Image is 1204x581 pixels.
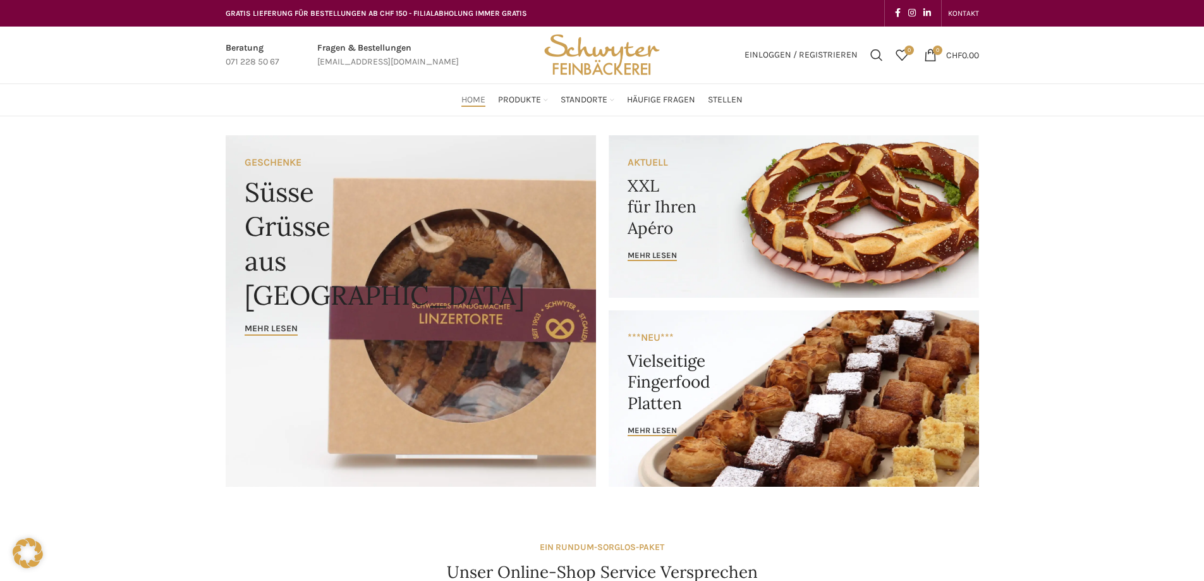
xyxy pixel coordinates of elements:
[498,87,548,113] a: Produkte
[226,135,596,487] a: Banner link
[461,94,485,106] span: Home
[609,310,979,487] a: Banner link
[561,87,614,113] a: Standorte
[540,542,664,553] strong: EIN RUNDUM-SORGLOS-PAKET
[942,1,985,26] div: Secondary navigation
[498,94,541,106] span: Produkte
[889,42,915,68] a: 0
[540,49,664,59] a: Site logo
[904,46,914,55] span: 0
[889,42,915,68] div: Meine Wunschliste
[561,94,607,106] span: Standorte
[317,41,459,70] a: Infobox link
[738,42,864,68] a: Einloggen / Registrieren
[948,9,979,18] span: KONTAKT
[904,4,920,22] a: Instagram social link
[933,46,942,55] span: 0
[226,9,527,18] span: GRATIS LIEFERUNG FÜR BESTELLUNGEN AB CHF 150 - FILIALABHOLUNG IMMER GRATIS
[864,42,889,68] a: Suchen
[918,42,985,68] a: 0 CHF0.00
[946,49,979,60] bdi: 0.00
[461,87,485,113] a: Home
[920,4,935,22] a: Linkedin social link
[540,27,664,83] img: Bäckerei Schwyter
[226,41,279,70] a: Infobox link
[708,87,743,113] a: Stellen
[609,135,979,298] a: Banner link
[946,49,962,60] span: CHF
[627,87,695,113] a: Häufige Fragen
[891,4,904,22] a: Facebook social link
[948,1,979,26] a: KONTAKT
[708,94,743,106] span: Stellen
[219,87,985,113] div: Main navigation
[745,51,858,59] span: Einloggen / Registrieren
[627,94,695,106] span: Häufige Fragen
